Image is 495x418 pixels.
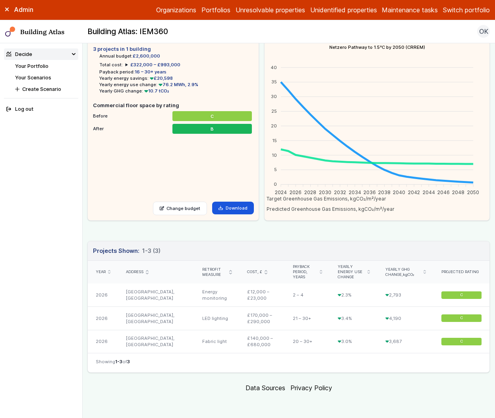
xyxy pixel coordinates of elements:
[126,335,174,347] a: [GEOGRAPHIC_DATA], [GEOGRAPHIC_DATA]
[382,5,438,15] a: Maintenance tasks
[93,247,160,255] h3: Projects Shown:
[143,88,169,94] span: 10.7 tCO₂
[133,53,160,59] span: £2,600,000
[285,306,330,330] div: 21 – 30+
[236,5,305,15] a: Unresolvable properties
[99,75,253,81] li: Yearly energy savings:
[87,27,168,37] h2: Building Atlas: IEM360
[271,79,277,85] tspan: 35
[88,330,118,353] div: 2026
[99,53,253,59] li: Annual budget:
[126,62,180,68] summary: £322,000 – £993,000
[364,189,376,195] tspan: 2036
[271,64,277,70] tspan: 40
[195,330,240,353] div: Fabric light
[423,189,435,195] tspan: 2044
[274,167,277,172] tspan: 5
[195,283,240,306] div: Energy monitoring
[393,189,406,195] tspan: 2040
[275,189,287,195] tspan: 2024
[96,270,106,275] span: Year
[156,5,196,15] a: Organizations
[338,264,365,279] span: Yearly energy use change
[378,306,434,330] div: 4,190
[88,353,489,372] nav: Table navigation
[334,189,346,195] tspan: 2032
[378,189,391,195] tspan: 2038
[153,202,207,215] a: Change budget
[93,102,253,109] h5: Commercial floor space by rating
[319,189,331,195] tspan: 2030
[408,189,420,195] tspan: 2042
[88,283,118,306] div: 2026
[93,45,253,53] h5: 3 projects in 1 building
[99,69,253,75] li: Payback period:
[378,283,434,306] div: 2,793
[403,272,414,277] span: kgCO₂
[93,110,253,120] li: Before
[5,27,15,37] img: main-0bbd2752.svg
[115,359,122,364] span: 1-3
[126,270,143,275] span: Address
[211,113,215,119] span: C
[126,312,174,324] a: [GEOGRAPHIC_DATA], [GEOGRAPHIC_DATA]
[201,5,230,15] a: Portfolios
[271,123,277,129] tspan: 20
[265,39,489,56] h4: Netzero Pathway to 1.5°C by 2050 (CRREM)
[330,306,378,330] div: 3.4%
[330,330,378,353] div: 3.0%
[6,50,32,58] div: Decide
[195,306,240,330] div: LED lighting
[99,62,123,68] h6: Total cost:
[126,289,174,301] a: [GEOGRAPHIC_DATA], [GEOGRAPHIC_DATA]
[13,83,78,95] button: Create Scenario
[212,202,254,214] a: Download
[130,62,180,67] span: £322,000 – £993,000
[330,283,378,306] div: 2.3%
[460,316,463,321] span: C
[271,108,277,114] tspan: 25
[247,270,262,275] span: Cost, £
[157,82,198,87] span: 76.2 MWh, 2.9%
[293,264,317,279] span: Payback period, years
[385,267,421,277] span: Yearly GHG change,
[15,75,51,81] a: Your Scenarios
[142,247,160,255] span: 1-3 (3)
[305,189,317,195] tspan: 2028
[477,25,490,38] button: OK
[240,306,285,330] div: £170,000 – £290,000
[240,330,285,353] div: £140,000 – £680,000
[274,181,277,187] tspan: 0
[272,137,277,143] tspan: 15
[99,81,253,88] li: Yearly energy use change:
[96,358,130,365] span: Showing of
[202,267,227,277] span: Retrofit measure
[460,293,463,298] span: C
[99,88,253,94] li: Yearly GHG change:
[290,384,332,392] a: Privacy Policy
[88,306,118,330] div: 2026
[452,189,465,195] tspan: 2048
[15,63,48,69] a: Your Portfolio
[135,69,166,75] span: 16 – 30+ years
[240,283,285,306] div: £12,000 – £23,000
[467,189,479,195] tspan: 2050
[290,189,302,195] tspan: 2026
[211,125,215,132] span: B
[285,283,330,306] div: 2 – 4
[127,359,130,364] span: 3
[149,75,173,81] span: £20,598
[437,189,450,195] tspan: 2046
[246,384,285,392] a: Data Sources
[271,94,277,99] tspan: 30
[349,189,361,195] tspan: 2034
[443,5,490,15] button: Switch portfolio
[261,206,394,212] span: Predicted Greenhouse Gas Emissions, kgCO₂/m²/year
[441,270,482,275] div: Projected rating
[4,48,78,60] summary: Decide
[261,196,386,202] span: Target Greenhouse Gas Emissions, kgCO₂/m²/year
[272,152,277,158] tspan: 10
[479,27,488,36] span: OK
[310,5,377,15] a: Unidentified properties
[378,330,434,353] div: 3,687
